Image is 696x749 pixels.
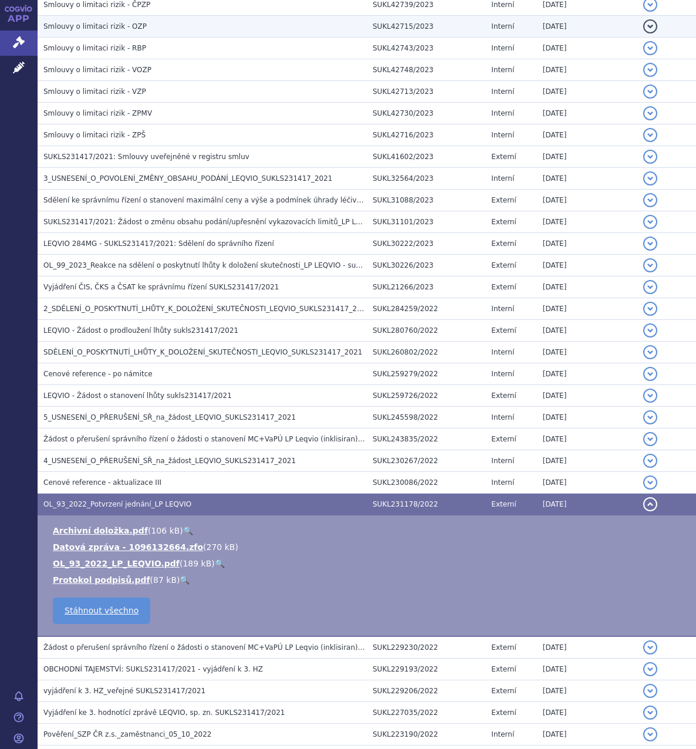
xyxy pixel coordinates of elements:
td: [DATE] [537,276,637,298]
span: OL_93_2022_Potvrzení jednání_LP LEQVIO [43,500,191,508]
span: Externí [491,218,516,226]
td: [DATE] [537,724,637,745]
span: Externí [491,708,516,717]
span: Sdělení ke správnímu řízení o stanovení maximální ceny a výše a podmínek úhrady léčivých přípravk... [43,196,586,204]
button: detail [643,171,657,185]
td: [DATE] [537,680,637,702]
td: SUKL21266/2023 [367,276,485,298]
span: Smlouvy o limitaci rizik - ČPZP [43,1,150,9]
button: detail [643,106,657,120]
button: detail [643,389,657,403]
button: detail [643,19,657,33]
span: 2_SDĚLENÍ_O_POSKYTNUTÍ_LHŮTY_K_DOLOŽENÍ_SKUTEČNOSTI_LEQVIO_SUKLS231417_2021 [43,305,370,313]
span: OL_99_2023_Reakce na sdělení o poskytnutí lhůty k doložení skutečnosti_LP LEQVIO - sukls231417/2021 [43,261,413,269]
span: Interní [491,1,514,9]
td: SUKL230267/2022 [367,450,485,472]
li: ( ) [53,525,684,537]
span: Interní [491,413,514,421]
button: detail [643,640,657,654]
td: SUKL259726/2022 [367,385,485,407]
td: [DATE] [537,190,637,211]
td: [DATE] [537,211,637,233]
span: Smlouvy o limitaci rizik - ZPMV [43,109,152,117]
span: 5_USNESENÍ_O_PŘERUŠENÍ_SŘ_na_žádost_LEQVIO_SUKLS231417_2021 [43,413,296,421]
span: Externí [491,283,516,291]
td: [DATE] [537,636,637,659]
span: Smlouvy o limitaci rizik - RBP [43,44,146,52]
span: 189 kB [183,559,211,568]
button: detail [643,432,657,446]
td: SUKL30226/2023 [367,255,485,276]
a: 🔍 [180,575,190,585]
td: SUKL245598/2022 [367,407,485,429]
button: detail [643,237,657,251]
td: SUKL229230/2022 [367,636,485,659]
td: [DATE] [537,320,637,342]
span: Externí [491,435,516,443]
td: SUKL42730/2023 [367,103,485,124]
span: Interní [491,370,514,378]
span: Žádost o přerušení správního řízení o žádosti o stanovení MC+VaPÚ LP Leqvio (inklisiran) SUKLS231... [43,435,430,443]
button: detail [643,128,657,142]
td: SUKL229206/2022 [367,680,485,702]
li: ( ) [53,574,684,586]
span: Interní [491,478,514,487]
td: SUKL223190/2022 [367,724,485,745]
button: detail [643,215,657,229]
td: SUKL280760/2022 [367,320,485,342]
td: SUKL230086/2022 [367,472,485,494]
button: detail [643,323,657,338]
span: Externí [491,500,516,508]
span: SUKLS231417/2021: Smlouvy uveřejněné v registru smluv [43,153,249,161]
span: Interní [491,87,514,96]
span: Smlouvy o limitaci rizik - OZP [43,22,147,31]
span: Vyjádření ČIS, ČKS a ČSAT ke správnímu řízení SUKLS231417/2021 [43,283,279,291]
td: [DATE] [537,363,637,385]
button: detail [643,475,657,490]
span: LEQVIO 284MG - SUKLS231417/2021: Sdělení do správního řízení [43,239,274,248]
td: [DATE] [537,298,637,320]
span: 270 kB [207,542,235,552]
button: detail [643,497,657,511]
button: detail [643,41,657,55]
button: detail [643,367,657,381]
span: Smlouvy o limitaci rizik - VZP [43,87,146,96]
td: [DATE] [537,659,637,680]
td: [DATE] [537,494,637,515]
span: Interní [491,44,514,52]
span: Externí [491,153,516,161]
td: [DATE] [537,472,637,494]
button: detail [643,345,657,359]
td: SUKL260802/2022 [367,342,485,363]
button: detail [643,280,657,294]
span: Interní [491,66,514,74]
button: detail [643,662,657,676]
td: [DATE] [537,702,637,724]
span: Žádost o přerušení správního řízení o žádosti o stanovení MC+VaPÚ LP Leqvio (inklisiran) SUKLS231... [43,643,430,652]
span: Interní [491,305,514,313]
td: [DATE] [537,103,637,124]
span: SUKLS231417/2021: Žádost o změnu obsahu podání/upřesnění vykazovacích limitů_LP Leqvio [43,218,375,226]
span: Interní [491,457,514,465]
span: Externí [491,326,516,335]
span: LEQVIO - Žádost o stanovení lhůty sukls231417/2021 [43,392,232,400]
span: Externí [491,665,516,673]
span: Externí [491,196,516,204]
td: [DATE] [537,38,637,59]
td: SUKL42748/2023 [367,59,485,81]
td: SUKL42743/2023 [367,38,485,59]
span: 3_USNESENÍ_O_POVOLENÍ_ZMĚNY_OBSAHU_PODÁNÍ_LEQVIO_SUKLS231417_2021 [43,174,333,183]
td: [DATE] [537,81,637,103]
td: SUKL227035/2022 [367,702,485,724]
span: Interní [491,109,514,117]
td: [DATE] [537,255,637,276]
span: Externí [491,392,516,400]
td: [DATE] [537,168,637,190]
span: Interní [491,730,514,738]
span: vyjádření k 3. HZ_veřejné SUKLS231417/2021 [43,687,205,695]
button: detail [643,193,657,207]
a: Archivní doložka.pdf [53,526,148,535]
td: SUKL31088/2023 [367,190,485,211]
span: Interní [491,22,514,31]
td: SUKL32564/2023 [367,168,485,190]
